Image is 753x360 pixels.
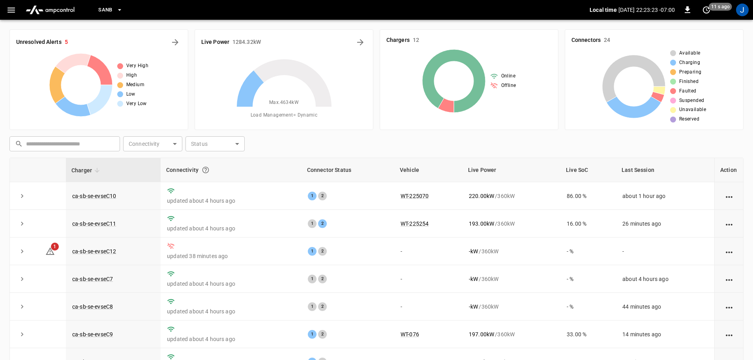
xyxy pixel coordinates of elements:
a: ca-sb-se-evseC10 [72,193,116,199]
div: / 360 kW [469,192,554,200]
span: Offline [501,82,516,90]
div: 1 [308,302,317,311]
div: Connectivity [166,163,296,177]
p: - kW [469,275,478,283]
button: expand row [16,218,28,230]
span: Low [126,90,135,98]
p: updated about 4 hours ago [167,197,295,205]
div: 1 [308,275,317,283]
div: / 360 kW [469,275,554,283]
td: 26 minutes ago [616,210,714,237]
span: 11 s ago [709,3,732,11]
span: Available [679,49,701,57]
td: - [394,265,463,293]
span: Max. 4634 kW [269,99,299,107]
div: 2 [318,302,327,311]
span: Very Low [126,100,147,108]
button: Energy Overview [354,36,367,49]
th: Live SoC [560,158,616,182]
div: 1 [308,219,317,228]
td: 14 minutes ago [616,320,714,348]
button: Connection between the charger and our software. [199,163,213,177]
button: expand row [16,273,28,285]
div: / 360 kW [469,220,554,228]
td: - [394,237,463,265]
th: Vehicle [394,158,463,182]
th: Connector Status [302,158,394,182]
td: about 1 hour ago [616,182,714,210]
h6: Live Power [201,38,229,47]
span: Reserved [679,115,699,123]
a: ca-sb-se-evseC12 [72,248,116,254]
a: 1 [45,248,55,254]
h6: 5 [65,38,68,47]
th: Action [714,158,743,182]
div: 2 [318,247,327,256]
p: Local time [590,6,617,14]
td: - % [560,237,616,265]
h6: 24 [604,36,610,45]
div: profile-icon [736,4,749,16]
td: 16.00 % [560,210,616,237]
a: ca-sb-se-evseC9 [72,331,113,337]
div: 2 [318,275,327,283]
td: 33.00 % [560,320,616,348]
div: action cell options [724,247,734,255]
a: ca-sb-se-evseC11 [72,221,116,227]
div: 1 [308,247,317,256]
span: Faulted [679,87,697,95]
p: [DATE] 22:23:23 -07:00 [618,6,675,14]
span: Medium [126,81,144,89]
h6: 12 [413,36,419,45]
td: - % [560,293,616,320]
p: - kW [469,303,478,311]
td: - % [560,265,616,293]
div: 1 [308,330,317,339]
p: 220.00 kW [469,192,494,200]
h6: Chargers [386,36,410,45]
td: - [394,293,463,320]
td: about 4 hours ago [616,265,714,293]
th: Last Session [616,158,714,182]
h6: Connectors [571,36,601,45]
p: updated about 4 hours ago [167,307,295,315]
span: Charging [679,59,700,67]
button: expand row [16,190,28,202]
h6: 1284.32 kW [232,38,261,47]
span: Load Management = Dynamic [251,111,318,119]
a: ca-sb-se-evseC8 [72,303,113,310]
p: updated about 4 hours ago [167,280,295,288]
button: set refresh interval [700,4,713,16]
div: 1 [308,192,317,200]
span: High [126,72,137,79]
span: Very High [126,62,149,70]
span: Unavailable [679,106,706,114]
span: Online [501,72,515,80]
p: updated 38 minutes ago [167,252,295,260]
div: 2 [318,219,327,228]
p: updated about 4 hours ago [167,335,295,343]
span: Charger [71,166,102,175]
img: ampcontrol.io logo [22,2,78,17]
button: expand row [16,328,28,340]
span: SanB [98,6,112,15]
p: updated about 4 hours ago [167,224,295,232]
a: WT-225070 [401,193,429,199]
div: / 360 kW [469,303,554,311]
div: 2 [318,330,327,339]
a: ca-sb-se-evseC7 [72,276,113,282]
td: 86.00 % [560,182,616,210]
div: / 360 kW [469,330,554,338]
button: expand row [16,301,28,313]
span: 1 [51,243,59,251]
div: action cell options [724,192,734,200]
button: All Alerts [169,36,182,49]
div: / 360 kW [469,247,554,255]
span: Finished [679,78,699,86]
button: expand row [16,245,28,257]
button: SanB [95,2,126,18]
p: 193.00 kW [469,220,494,228]
th: Live Power [463,158,560,182]
span: Suspended [679,97,704,105]
div: action cell options [724,330,734,338]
